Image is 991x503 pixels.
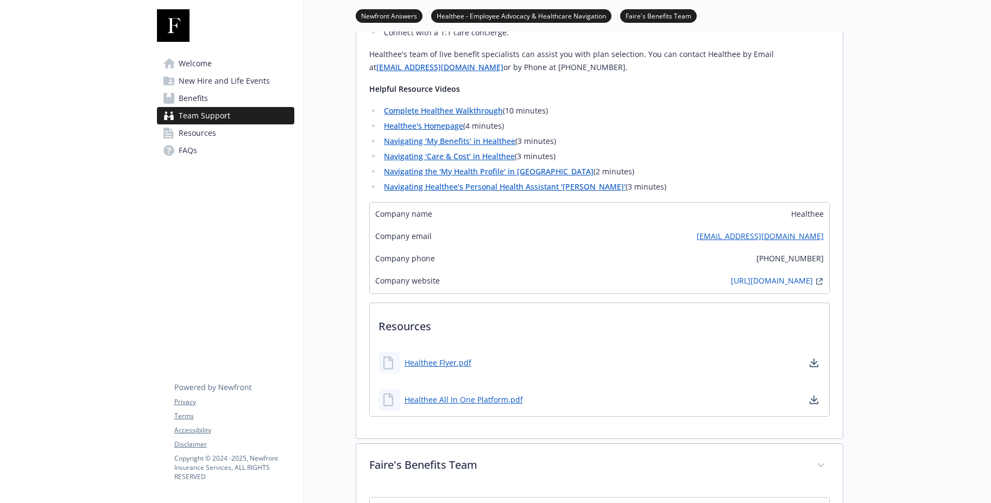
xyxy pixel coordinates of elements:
a: Team Support [157,107,294,124]
span: Benefits [179,90,208,107]
a: Navigating the 'My Health Profile' in [GEOGRAPHIC_DATA] [384,166,594,177]
span: Healthee [791,208,824,219]
a: download document [807,393,820,406]
span: Company name [375,208,432,219]
p: Resources [370,303,829,343]
p: Faire's Benefits Team [369,457,804,473]
a: Benefits [157,90,294,107]
span: Company phone [375,253,435,264]
li: Connect with a 1:1 care concierge. [381,26,830,39]
li: (2 minutes) [381,165,830,178]
li: (3 minutes) [381,135,830,148]
p: Healthee's team of live benefit specialists can assist you with plan selection. You can contact H... [369,48,830,74]
a: Disclaimer [174,439,294,449]
a: Accessibility [174,425,294,435]
a: Navigating Healthee's Personal Health Assistant '[PERSON_NAME]' [384,181,626,192]
span: Team Support [179,107,230,124]
a: external [813,275,826,288]
a: Navigating 'My Benefits' in Healthee [384,136,515,146]
a: Resources [157,124,294,142]
span: New Hire and Life Events [179,72,270,90]
a: download document [807,356,820,369]
li: (10 minutes) [381,104,830,117]
li: (4 minutes) [381,120,830,133]
a: Healthee Flyer.pdf [405,357,471,368]
a: Faire's Benefits Team [620,10,697,21]
li: (3 minutes) [381,150,830,163]
a: [EMAIL_ADDRESS][DOMAIN_NAME] [697,230,824,242]
div: Faire's Benefits Team [356,444,843,488]
a: Newfront Answers [356,10,422,21]
a: Welcome [157,55,294,72]
a: Healthee - Employee Advocacy & Healthcare Navigation [431,10,611,21]
span: Company email [375,230,432,242]
a: Navigating 'Care & Cost' in Healthee [384,151,515,161]
li: (3 minutes) [381,180,830,193]
a: Healthee's Homepage [384,121,463,131]
a: Healthee All In One Platform.pdf [405,394,523,405]
span: Welcome [179,55,212,72]
span: Resources [179,124,216,142]
span: Company website [375,275,440,288]
a: [URL][DOMAIN_NAME] [731,275,813,288]
a: New Hire and Life Events [157,72,294,90]
a: Terms [174,411,294,421]
a: Complete Healthee Walkthrough [384,105,503,116]
p: Copyright © 2024 - 2025 , Newfront Insurance Services, ALL RIGHTS RESERVED [174,454,294,481]
a: Privacy [174,397,294,407]
a: FAQs [157,142,294,159]
a: [EMAIL_ADDRESS][DOMAIN_NAME] [376,62,503,72]
span: [PHONE_NUMBER] [756,253,824,264]
strong: Helpful Resource Videos [369,84,460,94]
span: FAQs [179,142,197,159]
